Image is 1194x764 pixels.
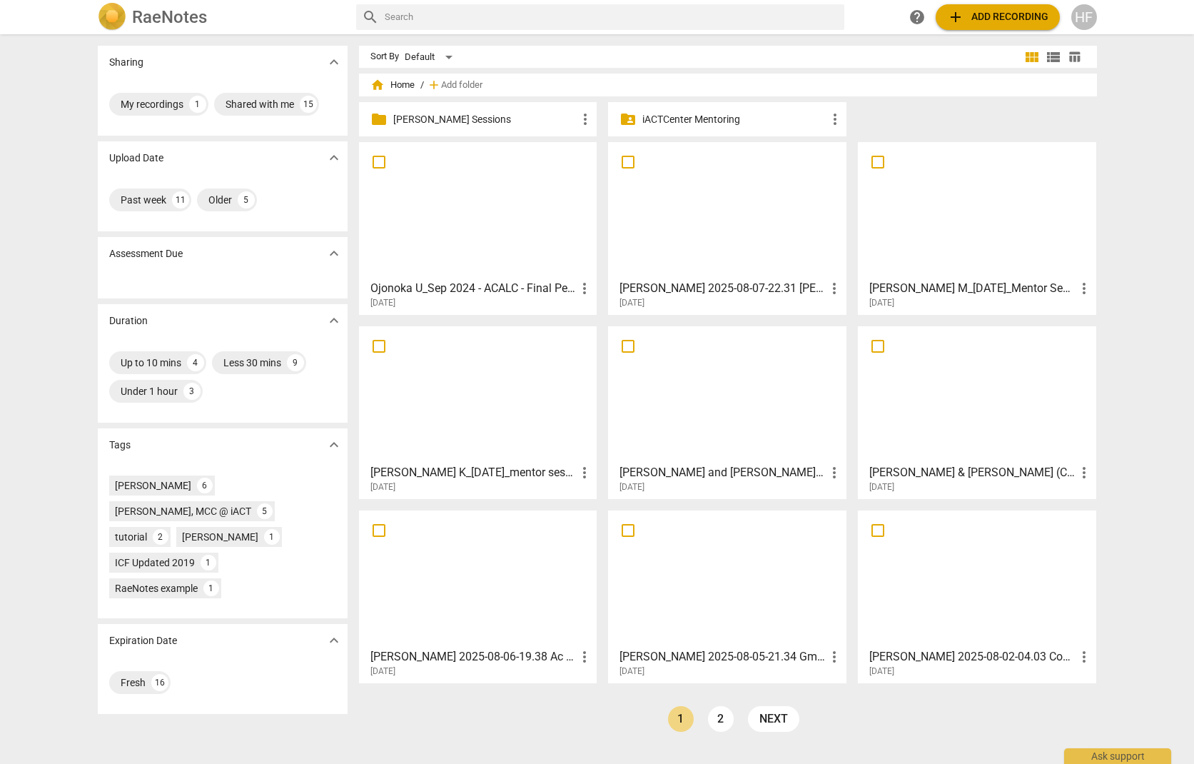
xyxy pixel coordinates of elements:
a: [PERSON_NAME] 2025-08-05-21.34 Gmt20250805-225558_Recording.cutfile.20250806002752444_640X360 (1)... [613,516,841,677]
span: expand_more [325,245,343,262]
img: Logo [98,3,126,31]
a: [PERSON_NAME] K_[DATE]_mentor session 4_video1236747552[DATE] [364,331,592,493]
span: more_vert [576,280,593,297]
a: Help [904,4,930,30]
a: [PERSON_NAME] & [PERSON_NAME] (Complimentary Discovery Call) - 2025_08_04 22_20 EDT - Recording[D... [863,331,1091,493]
a: [PERSON_NAME] 2025-08-07-22.31 [PERSON_NAME] And Rach Coaching - 2025_08_05 17_44 Cst – Recording... [613,147,841,308]
a: [PERSON_NAME] 2025-08-02-04.03 Coaching Mentoring 4-converted[DATE] [863,516,1091,677]
a: [PERSON_NAME] and [PERSON_NAME] Coaching - 2025_08_07 14_33 CST – Recording[DATE] [613,331,841,493]
div: 1 [201,555,216,571]
div: Shared with me [226,97,294,111]
a: LogoRaeNotes [98,3,345,31]
span: expand_more [325,149,343,166]
span: Add recording [947,9,1048,26]
span: folder_shared [619,111,637,128]
h3: Isaac K_8.14.25_mentor session 4_video1236747552 [370,464,577,481]
button: HF [1071,4,1097,30]
p: Tags [109,438,131,453]
span: [DATE] [370,297,395,309]
button: Show more [323,243,345,264]
span: search [362,9,379,26]
input: Search [385,6,839,29]
a: next [748,706,799,732]
div: 15 [300,96,317,113]
button: Table view [1064,46,1086,68]
p: Upload Date [109,151,163,166]
div: Ask support [1064,748,1171,764]
span: expand_more [325,312,343,329]
div: Past week [121,193,166,207]
span: Home [370,78,415,92]
div: 1 [189,96,206,113]
span: [DATE] [370,481,395,493]
span: [DATE] [869,665,894,678]
h3: Viktoria Gillessen 2025-08-02-04.03 Coaching Mentoring 4-converted [869,648,1076,665]
span: Add folder [441,80,482,91]
span: [DATE] [619,665,644,678]
span: expand_more [325,632,343,649]
span: expand_more [325,436,343,453]
div: [PERSON_NAME] [115,478,191,493]
div: 9 [287,354,304,371]
a: [PERSON_NAME] 2025-08-06-19.38 Ac & Am-converted[DATE] [364,516,592,677]
h2: RaeNotes [132,7,207,27]
div: 4 [187,354,204,371]
button: Show more [323,434,345,456]
div: 2 [153,529,168,545]
h3: Jody Beagle 2025-08-05-21.34 Gmt20250805-225558_Recording.cutfile.20250806002752444_640X360 (1)-c... [619,648,826,665]
span: table_chart [1068,50,1081,64]
div: ICF Updated 2019 [115,556,195,570]
span: help [909,9,926,26]
span: more_vert [1076,464,1093,481]
span: expand_more [325,54,343,71]
button: Show more [323,630,345,651]
span: [DATE] [619,297,644,309]
span: more_vert [577,111,594,128]
span: more_vert [576,648,593,665]
div: 1 [203,580,219,596]
div: 16 [151,674,168,691]
div: RaeNotes example [115,581,198,595]
span: more_vert [1076,648,1093,665]
div: Older [208,193,232,207]
div: 6 [197,478,213,493]
span: [DATE] [869,297,894,309]
button: Upload [936,4,1060,30]
span: folder [370,111,388,128]
div: [PERSON_NAME] [182,530,258,544]
div: Up to 10 mins [121,356,181,370]
span: more_vert [576,464,593,481]
span: more_vert [826,280,843,297]
a: [PERSON_NAME] M_[DATE]_Mentor Session 3_video1475813118[DATE] [863,147,1091,308]
h3: Jamesha Nichole & Anderson Robin (Complimentary Discovery Call) - 2025_08_04 22_20 EDT - Recording [869,464,1076,481]
a: Page 2 [708,706,734,732]
span: [DATE] [869,481,894,493]
div: 3 [183,383,201,400]
span: more_vert [826,648,843,665]
div: Fresh [121,675,146,690]
p: Heidi Mentoring Sessions [393,112,577,127]
span: [DATE] [370,665,395,678]
button: List view [1043,46,1064,68]
button: Show more [323,51,345,73]
div: [PERSON_NAME], MCC @ iACT [115,504,251,518]
h3: Simone Prowse 2025-08-07-22.31 Simone And Rach Coaching - 2025_08_05 17_44 Cst – Recording-converted [619,280,826,297]
span: [DATE] [619,481,644,493]
span: / [420,80,424,91]
div: 11 [172,191,189,208]
div: 1 [264,529,280,545]
button: Show more [323,310,345,331]
h3: Amy Carman 2025-08-06-19.38 Ac & Am-converted [370,648,577,665]
div: 5 [257,503,273,519]
span: more_vert [1076,280,1093,297]
h3: Colleen M_8.14.25_Mentor Session 3_video1475813118 [869,280,1076,297]
span: view_module [1023,49,1041,66]
div: 5 [238,191,255,208]
p: Expiration Date [109,633,177,648]
p: iACTCenter Mentoring [642,112,826,127]
div: tutorial [115,530,147,544]
p: Assessment Due [109,246,183,261]
span: add [947,9,964,26]
button: Show more [323,147,345,169]
p: Duration [109,313,148,328]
